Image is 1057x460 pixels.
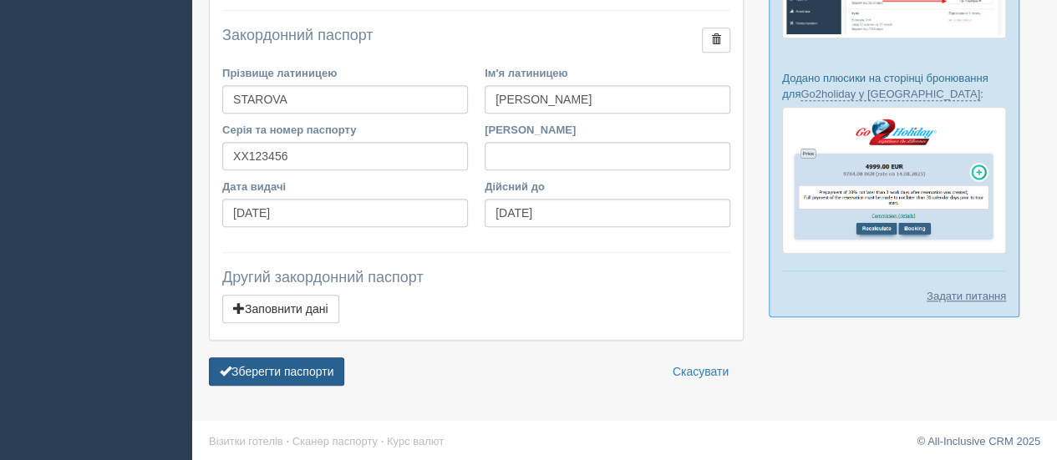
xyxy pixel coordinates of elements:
span: · [286,435,289,447]
a: Скасувати [662,357,739,386]
a: Візитки готелів [209,435,283,447]
button: Зберегти паспорти [209,357,344,386]
p: Додано плюсики на сторінці бронювання для : [782,70,1006,102]
label: Прізвище латиницею [222,65,468,81]
a: Go2holiday у [GEOGRAPHIC_DATA] [800,88,980,101]
h4: Закордонний паспорт [222,28,730,57]
img: go2holiday-proposal-for-travel-agency.png [782,107,1006,254]
span: · [381,435,384,447]
h4: Другий закордонний паспорт [222,270,730,286]
label: Серія та номер паспорту [222,122,468,138]
button: Заповнити дані [222,295,339,323]
label: Дата видачі [222,179,468,195]
a: Задати питання [927,288,1006,304]
a: Курс валют [387,435,444,447]
a: Сканер паспорту [292,435,378,447]
a: © All-Inclusive CRM 2025 [917,435,1040,447]
label: [PERSON_NAME] [485,122,730,138]
label: Дійсний до [485,179,730,195]
label: Ім'я латиницею [485,65,730,81]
